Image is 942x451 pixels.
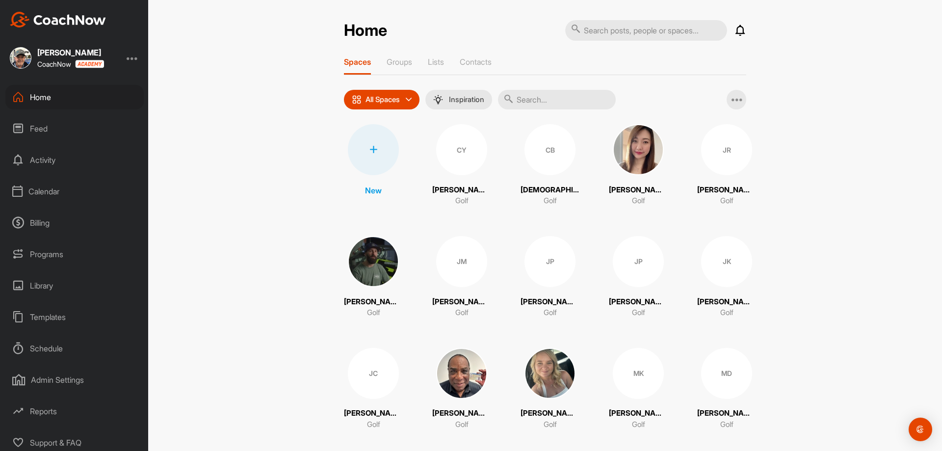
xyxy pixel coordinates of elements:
a: JR[PERSON_NAME]Golf [697,124,756,207]
p: Golf [544,195,557,207]
p: New [365,185,382,196]
p: Golf [544,307,557,318]
p: Golf [632,419,645,430]
h2: Home [344,21,387,40]
p: Golf [720,307,733,318]
img: square_23e2fcd1f58fe91f25d7b90c40a3db6f.jpg [436,348,487,399]
a: JM[PERSON_NAME]Golf [432,236,491,318]
div: JP [613,236,664,287]
a: JP[PERSON_NAME]Golf [521,236,579,318]
div: Schedule [5,336,144,361]
div: MD [701,348,752,399]
p: Golf [720,419,733,430]
div: Activity [5,148,144,172]
div: Programs [5,242,144,266]
p: [PERSON_NAME] [609,296,668,308]
img: square_94ce6e231ec8c4367dbe1713e300928c.jpg [613,124,664,175]
a: [PERSON_NAME]Golf [521,348,579,430]
div: Calendar [5,179,144,204]
p: [PERSON_NAME] [PERSON_NAME] [432,185,491,196]
div: MK [613,348,664,399]
p: [PERSON_NAME] [344,408,403,419]
p: [PERSON_NAME] [697,185,756,196]
div: JM [436,236,487,287]
img: square_ccdcaa912d2a8363c8419354895687a9.jpg [348,236,399,287]
div: Feed [5,116,144,141]
p: [PERSON_NAME] [PERSON_NAME] [609,185,668,196]
a: CB[DEMOGRAPHIC_DATA][PERSON_NAME]Golf [521,124,579,207]
p: Contacts [460,57,492,67]
p: Golf [632,307,645,318]
p: Golf [455,419,469,430]
img: menuIcon [433,95,443,105]
p: All Spaces [366,96,400,104]
p: Spaces [344,57,371,67]
p: [PERSON_NAME] [432,408,491,419]
div: JC [348,348,399,399]
p: [PERSON_NAME] [521,408,579,419]
p: Golf [455,195,469,207]
div: Library [5,273,144,298]
div: Reports [5,399,144,424]
p: [PERSON_NAME] [432,296,491,308]
a: [PERSON_NAME]Golf [432,348,491,430]
div: JR [701,124,752,175]
div: CB [524,124,576,175]
img: icon [352,95,362,105]
input: Search... [498,90,616,109]
p: Golf [367,307,380,318]
div: [PERSON_NAME] [37,49,104,56]
div: Billing [5,211,144,235]
input: Search posts, people or spaces... [565,20,727,41]
div: Open Intercom Messenger [909,418,932,441]
p: [PERSON_NAME] [344,296,403,308]
p: Lists [428,57,444,67]
div: Admin Settings [5,368,144,392]
a: [PERSON_NAME] [PERSON_NAME]Golf [609,124,668,207]
a: [PERSON_NAME]Golf [344,236,403,318]
p: [PERSON_NAME] Day [697,408,756,419]
img: square_cac399e08904f4b61a01a0671b01e02f.jpg [10,47,31,69]
div: JP [524,236,576,287]
p: Golf [544,419,557,430]
p: Golf [455,307,469,318]
a: JC[PERSON_NAME]Golf [344,348,403,430]
a: JP[PERSON_NAME]Golf [609,236,668,318]
div: Templates [5,305,144,329]
img: CoachNow [10,12,106,27]
div: Home [5,85,144,109]
p: Inspiration [449,96,484,104]
a: MK[PERSON_NAME]Golf [609,348,668,430]
p: [PERSON_NAME] [521,296,579,308]
p: Golf [720,195,733,207]
a: CY[PERSON_NAME] [PERSON_NAME]Golf [432,124,491,207]
a: JK[PERSON_NAME]Golf [697,236,756,318]
p: [PERSON_NAME] [697,296,756,308]
p: [DEMOGRAPHIC_DATA][PERSON_NAME] [521,185,579,196]
p: Golf [632,195,645,207]
div: JK [701,236,752,287]
div: CoachNow [37,60,104,68]
p: [PERSON_NAME] [609,408,668,419]
img: CoachNow acadmey [75,60,104,68]
p: Groups [387,57,412,67]
p: Golf [367,419,380,430]
div: CY [436,124,487,175]
img: square_8e7f072b2a4aafc577915625d0de4d3b.jpg [524,348,576,399]
a: MD[PERSON_NAME] DayGolf [697,348,756,430]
